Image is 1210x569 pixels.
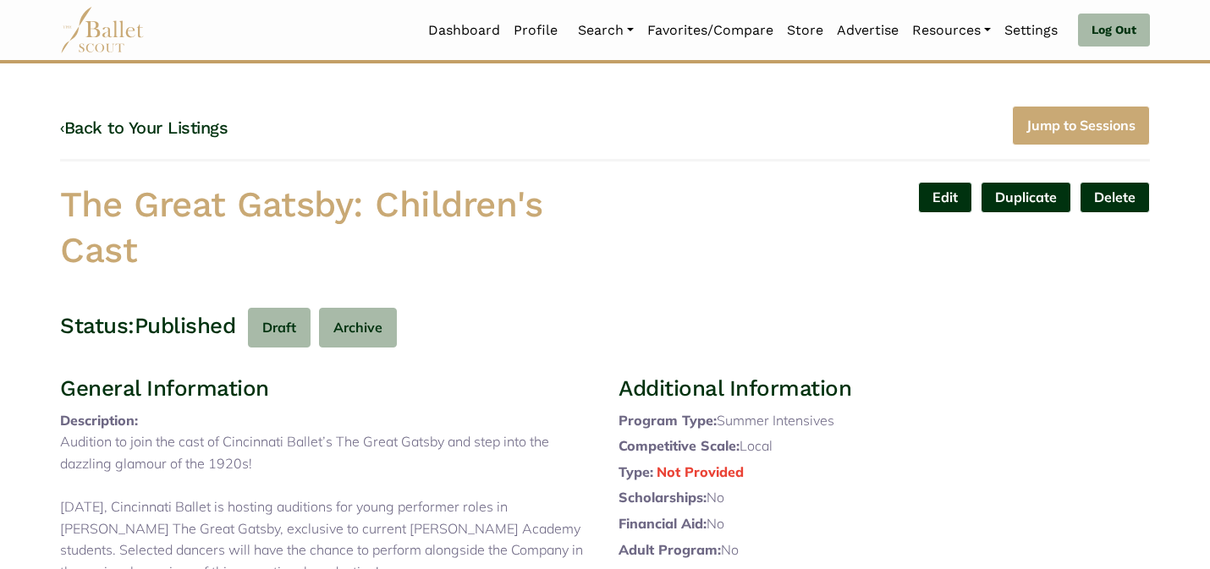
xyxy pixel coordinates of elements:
a: Duplicate [981,182,1071,213]
a: Resources [905,13,998,48]
a: Favorites/Compare [641,13,780,48]
span: Financial Aid: [619,515,707,532]
p: Local [619,435,1150,457]
h3: General Information [60,375,591,403]
a: Profile [507,13,564,48]
span: Scholarships: [619,489,707,506]
a: Store [780,13,830,48]
a: Jump to Sessions [1012,106,1150,145]
h1: The Great Gatsby: Children's Cast [60,182,591,274]
p: Summer Intensives [619,410,1150,432]
a: Advertise [830,13,905,48]
a: Edit [918,182,972,213]
a: ‹Back to Your Listings [60,118,228,138]
p: No [619,487,1150,509]
span: Type: [619,463,653,480]
code: ‹ [60,117,64,138]
span: Adult Program: [619,541,721,558]
h3: Additional Information [619,375,1150,403]
p: No [619,539,1150,561]
p: No [619,513,1150,535]
button: Draft [248,308,311,347]
span: Program Type: [619,412,717,429]
a: Settings [998,13,1064,48]
button: Delete [1080,182,1150,213]
button: Archive [319,308,397,347]
span: Competitive Scale: [619,437,740,454]
h3: Published [135,312,236,341]
a: Log Out [1078,14,1150,47]
a: Dashboard [421,13,507,48]
span: Not Provided [657,463,744,480]
a: Search [571,13,641,48]
h3: Status: [60,312,135,341]
span: Description: [60,412,138,429]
